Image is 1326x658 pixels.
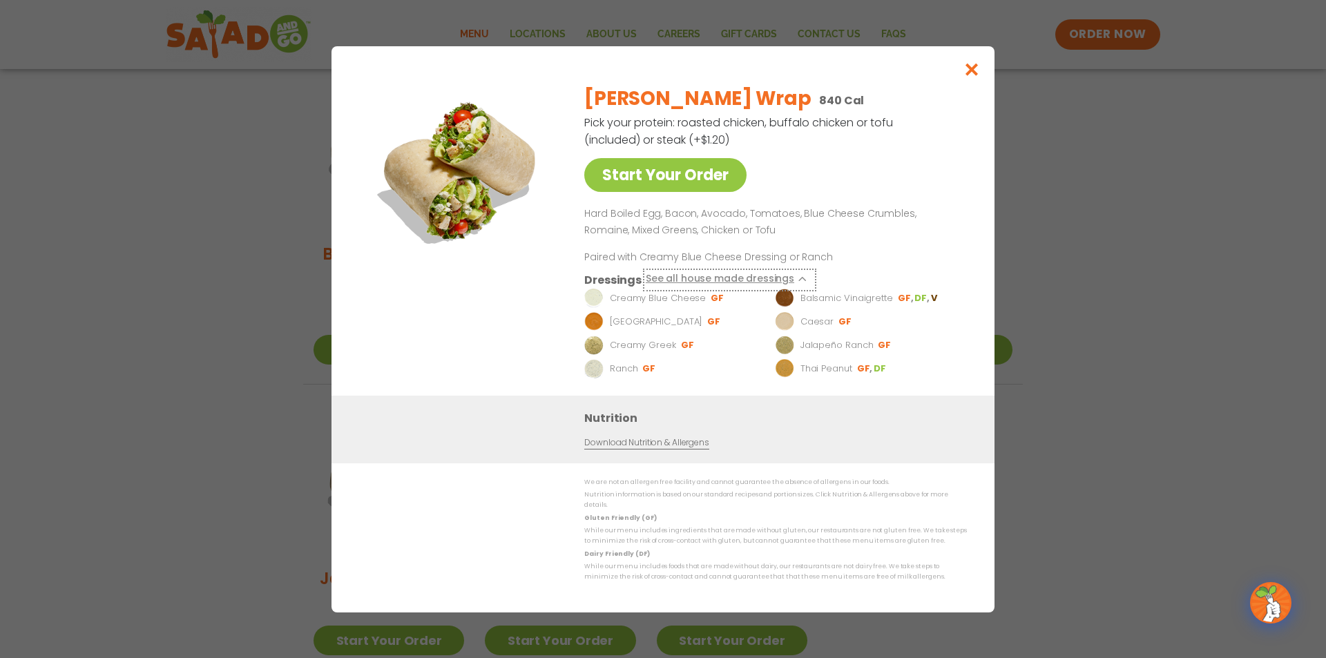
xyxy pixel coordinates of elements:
[584,249,840,264] p: Paired with Creamy Blue Cheese Dressing or Ranch
[914,291,930,304] li: DF
[775,288,794,307] img: Dressing preview image for Balsamic Vinaigrette
[584,288,604,307] img: Dressing preview image for Creamy Blue Cheese
[681,338,695,351] li: GF
[775,311,794,331] img: Dressing preview image for Caesar
[819,92,864,109] p: 840 Cal
[584,525,967,547] p: While our menu includes ingredients that are made without gluten, our restaurants are not gluten ...
[584,549,649,557] strong: Dairy Friendly (DF)
[800,291,893,304] p: Balsamic Vinaigrette
[584,311,604,331] img: Dressing preview image for BBQ Ranch
[646,271,814,288] button: See all house made dressings
[584,335,604,354] img: Dressing preview image for Creamy Greek
[584,206,961,239] p: Hard Boiled Egg, Bacon, Avocado, Tomatoes, Blue Cheese Crumbles, Romaine, Mixed Greens, Chicken o...
[584,358,604,378] img: Dressing preview image for Ranch
[584,409,974,426] h3: Nutrition
[610,314,702,328] p: [GEOGRAPHIC_DATA]
[950,46,995,93] button: Close modal
[800,338,874,351] p: Jalapeño Ranch
[584,158,747,192] a: Start Your Order
[800,361,852,375] p: Thai Peanut
[1251,583,1290,622] img: wpChatIcon
[707,315,722,327] li: GF
[610,291,706,304] p: Creamy Blue Cheese
[584,436,709,449] a: Download Nutrition & Allergens
[838,315,853,327] li: GF
[584,84,811,113] h2: [PERSON_NAME] Wrap
[775,335,794,354] img: Dressing preview image for Jalapeño Ranch
[775,358,794,378] img: Dressing preview image for Thai Peanut
[584,271,642,288] h3: Dressings
[898,291,914,304] li: GF
[931,291,939,304] li: V
[610,361,638,375] p: Ranch
[878,338,892,351] li: GF
[610,338,676,351] p: Creamy Greek
[584,513,656,521] strong: Gluten Friendly (GF)
[642,362,657,374] li: GF
[584,477,967,487] p: We are not an allergen free facility and cannot guarantee the absence of allergens in our foods.
[584,490,967,511] p: Nutrition information is based on our standard recipes and portion sizes. Click Nutrition & Aller...
[800,314,834,328] p: Caesar
[711,291,725,304] li: GF
[363,74,556,267] img: Featured product photo for Cobb Wrap
[857,362,874,374] li: GF
[584,114,895,148] p: Pick your protein: roasted chicken, buffalo chicken or tofu (included) or steak (+$1.20)
[874,362,887,374] li: DF
[584,561,967,583] p: While our menu includes foods that are made without dairy, our restaurants are not dairy free. We...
